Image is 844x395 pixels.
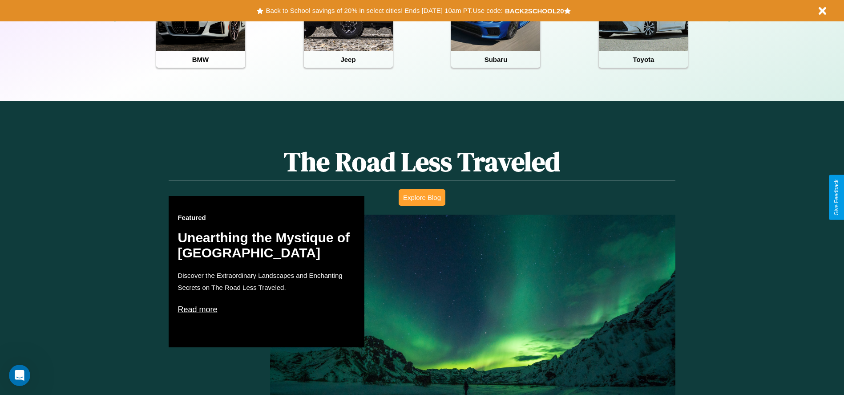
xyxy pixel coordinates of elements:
h4: BMW [156,51,245,68]
h4: Toyota [599,51,688,68]
p: Read more [178,302,355,317]
button: Back to School savings of 20% in select cities! Ends [DATE] 10am PT.Use code: [263,4,505,17]
button: Explore Blog [399,189,445,206]
h3: Featured [178,214,355,221]
h4: Jeep [304,51,393,68]
iframe: Intercom live chat [9,365,30,386]
h2: Unearthing the Mystique of [GEOGRAPHIC_DATA] [178,230,355,261]
div: Give Feedback [833,179,840,216]
h4: Subaru [451,51,540,68]
b: BACK2SCHOOL20 [505,7,564,15]
h1: The Road Less Traveled [169,143,675,180]
p: Discover the Extraordinary Landscapes and Enchanting Secrets on The Road Less Traveled. [178,269,355,293]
